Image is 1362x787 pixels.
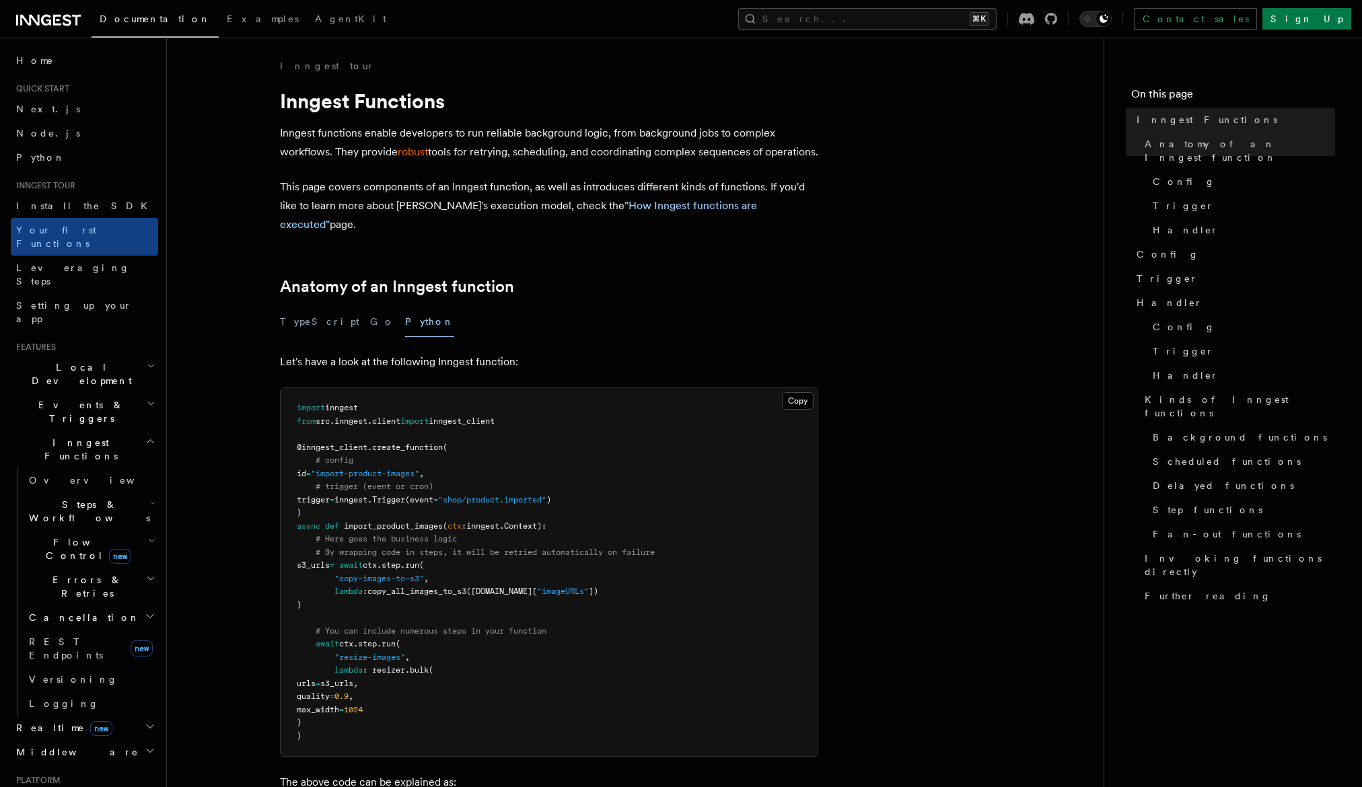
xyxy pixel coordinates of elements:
a: Config [1131,242,1335,266]
span: lambda [334,587,363,596]
a: Examples [219,4,307,36]
a: Contact sales [1134,8,1257,30]
a: Invoking functions directly [1139,546,1335,584]
span: import [297,403,325,412]
span: run [382,639,396,648]
span: Errors & Retries [24,573,146,600]
span: ) [297,731,301,741]
span: ]) [589,587,598,596]
span: Python [16,152,65,163]
span: lambda [334,665,363,675]
a: Trigger [1147,339,1335,363]
button: Search...⌘K [738,8,997,30]
button: Cancellation [24,605,158,630]
button: TypeScript [280,307,359,337]
a: Kinds of Inngest functions [1139,387,1335,425]
span: # trigger (event or cron) [316,482,433,491]
span: create_function [372,443,443,452]
span: = [330,560,334,570]
span: = [330,495,334,504]
span: ( [443,521,447,531]
span: inngest [466,521,499,531]
span: inngest [325,403,358,412]
span: inngest_client [429,416,495,426]
span: Middleware [11,745,139,759]
div: Inngest Functions [11,468,158,716]
a: Inngest tour [280,59,374,73]
h1: Inngest Functions [280,89,818,113]
span: client [372,416,400,426]
span: 0.9 [334,691,349,701]
span: : resizer. [363,665,410,675]
span: inngest [334,416,367,426]
span: Cancellation [24,611,140,624]
a: Fan-out functions [1147,522,1335,546]
button: Realtimenew [11,716,158,740]
span: def [325,521,339,531]
span: bulk [410,665,429,675]
span: new [109,549,131,564]
button: Inngest Functions [11,430,158,468]
span: id [297,469,306,478]
button: Toggle dark mode [1079,11,1112,27]
a: Your first Functions [11,218,158,256]
button: Python [405,307,454,337]
span: Documentation [100,13,211,24]
span: . [367,443,372,452]
button: Middleware [11,740,158,764]
span: . [377,639,382,648]
span: Inngest Functions [11,436,145,463]
kbd: ⌘K [970,12,989,26]
a: Python [11,145,158,170]
span: Quick start [11,83,69,94]
span: # Here goes the business logic [316,534,457,544]
span: quality [297,691,330,701]
a: Home [11,48,158,73]
span: max_width [297,705,339,714]
span: = [339,705,344,714]
span: Inngest tour [11,180,75,191]
a: Logging [24,691,158,716]
span: . [499,521,504,531]
button: Errors & Retries [24,568,158,605]
span: Config [1153,175,1215,188]
span: "imageURLs" [537,587,589,596]
span: Context): [504,521,546,531]
p: Inngest functions enable developers to run reliable background logic, from background jobs to com... [280,124,818,161]
a: Step functions [1147,498,1335,522]
span: copy_all_images_to_s3 [367,587,466,596]
span: = [433,495,438,504]
span: await [316,639,339,648]
span: import_product_images [344,521,443,531]
button: Steps & Workflows [24,492,158,530]
span: Steps & Workflows [24,498,150,525]
span: Logging [29,698,99,709]
span: Setting up your app [16,300,132,324]
span: : [363,587,367,596]
span: Install the SDK [16,200,155,211]
span: Config [1153,320,1215,334]
a: Trigger [1131,266,1335,291]
span: Flow Control [24,535,148,562]
h4: On this page [1131,86,1335,108]
span: # config [316,455,353,465]
span: Delayed functions [1153,479,1294,492]
a: Anatomy of an Inngest function [1139,132,1335,170]
span: src [316,416,330,426]
span: ctx [447,521,462,531]
button: Local Development [11,355,158,393]
span: Handler [1153,369,1219,382]
span: Config [1137,248,1199,261]
span: await [339,560,363,570]
span: Trigger [1153,199,1214,213]
span: . [400,560,405,570]
span: = [316,679,320,688]
span: Events & Triggers [11,398,147,425]
span: Further reading [1145,589,1271,603]
span: ) [297,508,301,517]
a: Node.js [11,121,158,145]
span: Node.js [16,128,80,139]
span: step [358,639,377,648]
a: Handler [1147,363,1335,387]
span: , [405,652,410,662]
